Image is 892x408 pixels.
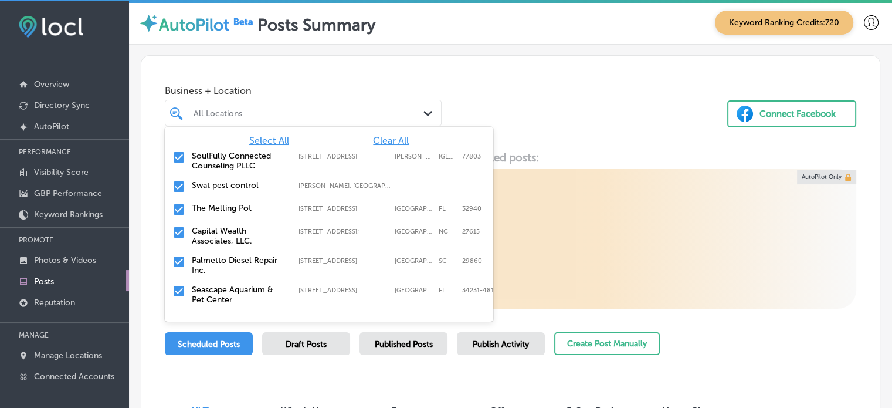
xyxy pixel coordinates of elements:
[138,13,159,33] img: autopilot-icon
[192,226,287,246] label: Capital Wealth Associates, LLC.
[192,151,287,171] label: SoulFully Connected Counseling PLLC
[462,286,497,294] label: 34231-4813
[249,135,289,146] span: Select All
[34,298,75,308] p: Reputation
[192,180,287,190] label: Swat pest control
[395,153,433,160] label: Bryan
[34,188,102,198] p: GBP Performance
[439,205,456,213] label: FL
[192,285,287,305] label: Seascape Aquarium & Pet Center
[439,257,456,265] label: SC
[395,228,433,235] label: Raleigh
[19,16,83,38] img: fda3e92497d09a02dc62c9cd864e3231.png
[727,100,856,127] button: Connect Facebook
[462,257,482,265] label: 29860
[462,228,480,235] label: 27615
[462,153,481,160] label: 77803
[395,286,433,294] label: Sarasota
[299,257,389,265] label: 1228 Edgefield Rd
[715,11,853,35] span: Keyword Ranking Credits: 720
[462,205,481,213] label: 32940
[34,210,103,220] p: Keyword Rankings
[178,339,240,349] span: Scheduled Posts
[34,79,69,89] p: Overview
[439,153,456,160] label: TX
[395,257,433,265] label: North Augusta
[34,100,90,110] p: Directory Sync
[299,228,389,235] label: 8319 Six Forks Rd ste 105;
[34,167,89,177] p: Visibility Score
[34,122,69,131] p: AutoPilot
[759,105,836,123] div: Connect Facebook
[299,286,389,294] label: 2162 Gulf Gate Dr
[373,135,409,146] span: Clear All
[34,255,96,265] p: Photos & Videos
[554,332,660,355] button: Create Post Manually
[34,350,102,360] p: Manage Locations
[194,108,425,118] div: All Locations
[286,339,327,349] span: Draft Posts
[159,15,229,35] label: AutoPilot
[395,205,433,213] label: Melbourne
[299,153,389,160] label: 401 N. Main Street; Suite 106
[192,255,287,275] label: Palmetto Diesel Repair Inc.
[375,339,433,349] span: Published Posts
[229,15,257,28] img: Beta
[439,228,456,235] label: NC
[473,339,529,349] span: Publish Activity
[257,15,375,35] label: Posts Summary
[192,203,287,213] label: The Melting Pot
[34,372,114,382] p: Connected Accounts
[165,85,442,96] span: Business + Location
[299,182,394,190] label: Gilliam, LA, USA | Hosston, LA, USA | Eastwood, LA, USA | Blanchard, LA, USA | Shreveport, LA, US...
[34,277,54,286] p: Posts
[439,286,456,294] label: FL
[299,205,389,213] label: 2230 Town Center Ave; Ste 101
